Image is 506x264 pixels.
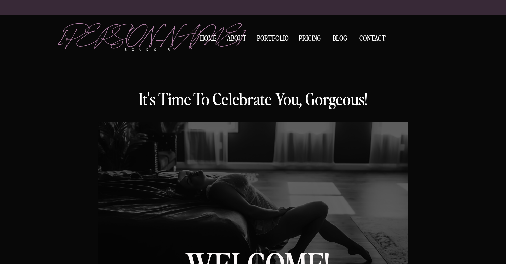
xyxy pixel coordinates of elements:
[125,47,181,52] p: boudoir
[330,35,351,41] a: BLOG
[118,90,388,114] h2: It's Time to celebrate you, gorgeous!
[59,24,181,44] a: [PERSON_NAME]
[297,35,323,44] a: Pricing
[357,35,388,42] a: Contact
[255,35,291,44] a: Portfolio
